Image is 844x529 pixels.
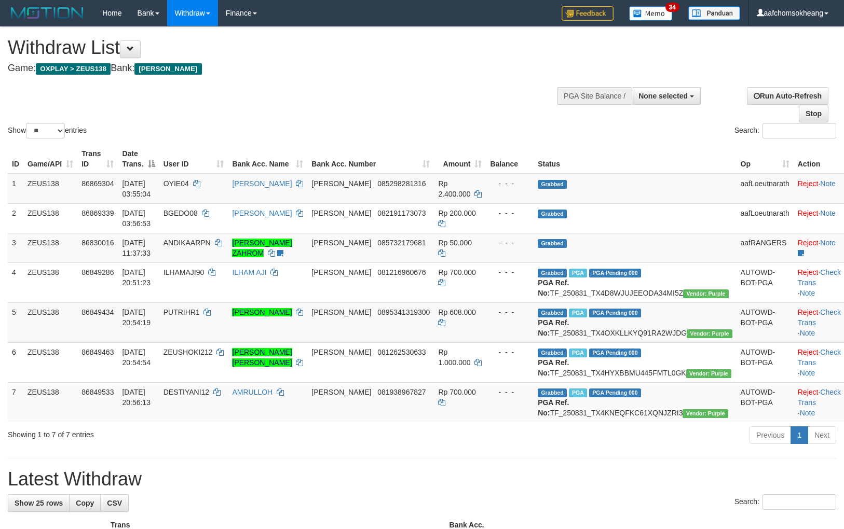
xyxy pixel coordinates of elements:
h4: Game: Bank: [8,63,552,74]
span: Vendor URL: https://trx4.1velocity.biz [683,289,728,298]
span: Grabbed [538,210,567,218]
span: 34 [665,3,679,12]
td: TF_250831_TX4D8WJUJEEODA34MI5Z [534,262,736,302]
span: 86869339 [81,209,114,217]
button: None selected [632,87,701,105]
td: ZEUS138 [23,233,77,262]
span: Rp 608.000 [438,308,475,316]
span: [DATE] 03:56:53 [122,209,151,228]
a: Reject [798,348,819,356]
td: ZEUS138 [23,262,77,302]
div: - - - [490,347,529,357]
a: Stop [799,105,828,122]
a: Check Trans [798,388,841,407]
a: Note [820,239,836,247]
th: User ID: activate to sort column ascending [159,144,228,174]
div: - - - [490,387,529,397]
td: TF_250831_TX4KNEQFKC61XQNJZRI3 [534,382,736,422]
b: PGA Ref. No: [538,358,569,377]
b: PGA Ref. No: [538,318,569,337]
span: ANDIKAARPN [164,239,211,247]
th: Bank Acc. Name: activate to sort column ascending [228,144,307,174]
a: Previous [750,426,791,444]
span: Copy 081216960676 to clipboard [377,268,426,276]
span: ZEUSHOKI212 [164,348,213,356]
span: [DATE] 20:56:13 [122,388,151,407]
span: Show 25 rows [15,499,63,507]
td: AUTOWD-BOT-PGA [737,302,794,342]
a: Reject [798,209,819,217]
span: Rp 700.000 [438,388,475,396]
span: PGA Pending [589,309,641,317]
td: aafLoeutnarath [737,203,794,233]
span: 86849434 [81,308,114,316]
td: TF_250831_TX4OXKLLKYQ91RA2WJDG [534,302,736,342]
td: aafLoeutnarath [737,174,794,204]
td: 1 [8,174,23,204]
h1: Latest Withdraw [8,469,836,490]
span: None selected [638,92,688,100]
a: Note [800,289,815,297]
a: AMRULLOH [232,388,273,396]
a: Check Trans [798,348,841,367]
span: PGA Pending [589,388,641,397]
span: 86849533 [81,388,114,396]
a: CSV [100,494,129,512]
td: TF_250831_TX4HYXBBMU445FMTL0GK [534,342,736,382]
span: [PERSON_NAME] [311,308,371,316]
td: 4 [8,262,23,302]
a: Show 25 rows [8,494,70,512]
div: - - - [490,208,529,218]
span: Copy 082191173073 to clipboard [377,209,426,217]
span: [PERSON_NAME] [311,239,371,247]
h1: Withdraw List [8,37,552,58]
th: Balance [486,144,534,174]
b: PGA Ref. No: [538,398,569,417]
span: Rp 200.000 [438,209,475,217]
span: Grabbed [538,180,567,189]
td: aafRANGERS [737,233,794,262]
td: AUTOWD-BOT-PGA [737,262,794,302]
span: Marked by aafRornrotha [569,269,587,277]
a: Reject [798,388,819,396]
span: [PERSON_NAME] [311,388,371,396]
span: CSV [107,499,122,507]
span: [DATE] 11:37:33 [122,239,151,257]
a: Check Trans [798,268,841,287]
span: Rp 50.000 [438,239,472,247]
span: Copy 085732179681 to clipboard [377,239,426,247]
label: Search: [734,123,836,138]
a: [PERSON_NAME] [PERSON_NAME] [232,348,292,367]
a: Note [820,179,836,188]
span: [PERSON_NAME] [134,63,201,75]
img: Button%20Memo.svg [629,6,673,21]
span: 86849286 [81,268,114,276]
td: 6 [8,342,23,382]
a: [PERSON_NAME] ZAHROM [232,239,292,257]
a: Reject [798,268,819,276]
label: Show entries [8,123,87,138]
span: Vendor URL: https://trx4.1velocity.biz [683,409,728,418]
span: ILHAMAJI90 [164,268,205,276]
a: ILHAM AJI [232,268,266,276]
span: Vendor URL: https://trx4.1velocity.biz [687,329,732,338]
a: Reject [798,179,819,188]
span: PGA Pending [589,269,641,277]
span: [PERSON_NAME] [311,209,371,217]
td: ZEUS138 [23,174,77,204]
div: - - - [490,178,529,189]
a: Next [808,426,836,444]
span: Grabbed [538,388,567,397]
td: AUTOWD-BOT-PGA [737,382,794,422]
th: Status [534,144,736,174]
select: Showentries [26,123,65,138]
span: OXPLAY > ZEUS138 [36,63,111,75]
td: AUTOWD-BOT-PGA [737,342,794,382]
span: PGA Pending [589,349,641,357]
img: Feedback.jpg [562,6,614,21]
a: Reject [798,308,819,316]
a: Note [820,209,836,217]
span: [DATE] 20:54:54 [122,348,151,367]
span: Copy 085298281316 to clipboard [377,179,426,188]
th: Bank Acc. Number: activate to sort column ascending [307,144,434,174]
